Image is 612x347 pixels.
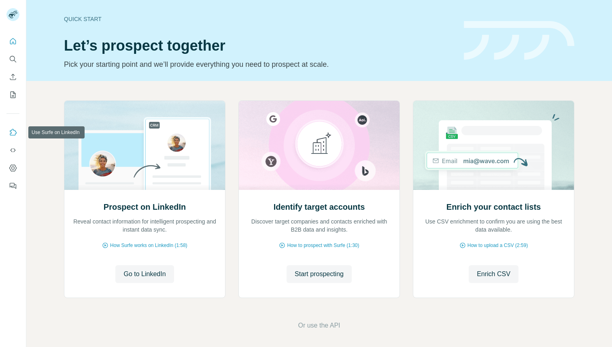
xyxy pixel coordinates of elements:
span: Go to LinkedIn [123,269,166,279]
button: Or use the API [298,321,340,330]
button: Quick start [6,34,19,49]
h2: Prospect on LinkedIn [104,201,186,213]
span: How Surfe works on LinkedIn (1:58) [110,242,187,249]
p: Reveal contact information for intelligent prospecting and instant data sync. [72,217,217,234]
span: Enrich CSV [477,269,510,279]
span: How to prospect with Surfe (1:30) [287,242,359,249]
img: banner [464,21,574,60]
button: Start prospecting [287,265,352,283]
p: Discover target companies and contacts enriched with B2B data and insights. [247,217,391,234]
img: Prospect on LinkedIn [64,101,225,190]
button: Enrich CSV [469,265,518,283]
span: How to upload a CSV (2:59) [467,242,528,249]
h1: Let’s prospect together [64,38,454,54]
p: Pick your starting point and we’ll provide everything you need to prospect at scale. [64,59,454,70]
img: Identify target accounts [238,101,400,190]
button: Use Surfe API [6,143,19,158]
img: Enrich your contact lists [413,101,574,190]
div: Quick start [64,15,454,23]
button: My lists [6,87,19,102]
button: Use Surfe on LinkedIn [6,125,19,140]
p: Use CSV enrichment to confirm you are using the best data available. [421,217,566,234]
button: Dashboard [6,161,19,175]
button: Enrich CSV [6,70,19,84]
button: Feedback [6,179,19,193]
span: Start prospecting [295,269,344,279]
h2: Identify target accounts [274,201,365,213]
h2: Enrich your contact lists [446,201,541,213]
button: Search [6,52,19,66]
button: Go to LinkedIn [115,265,174,283]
